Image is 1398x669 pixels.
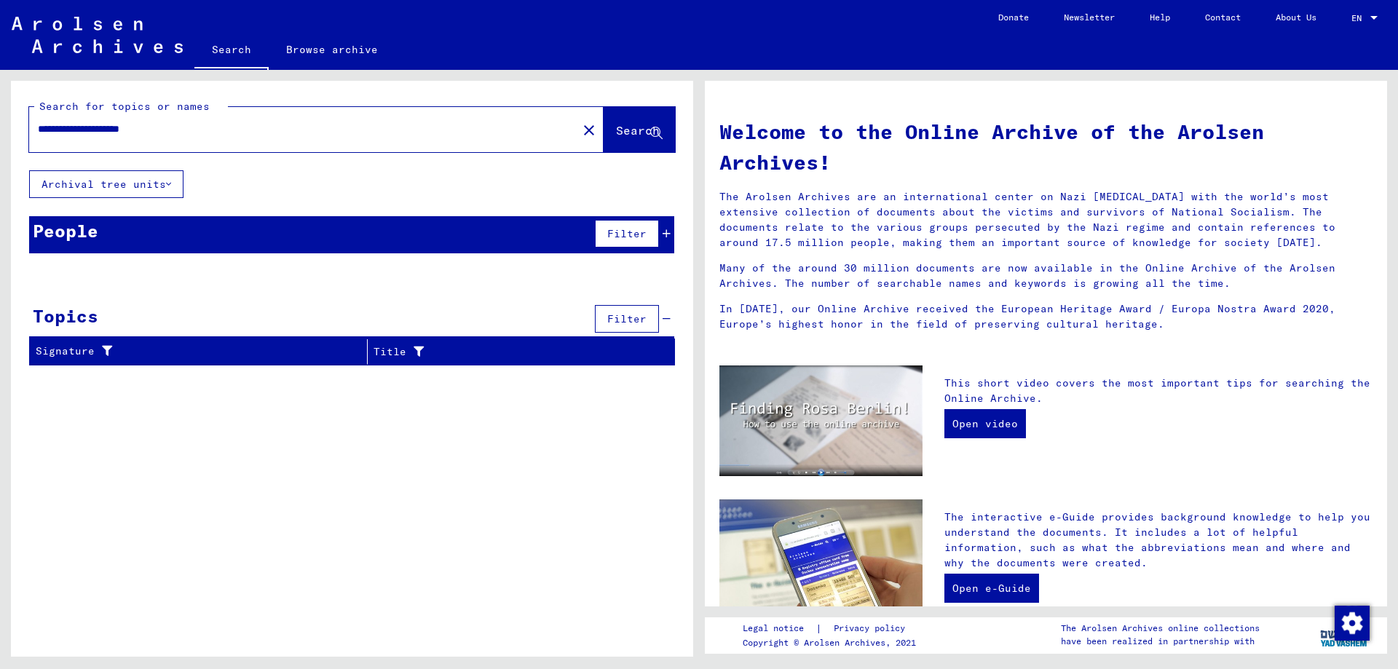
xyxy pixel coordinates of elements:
button: Archival tree units [29,170,183,198]
p: have been realized in partnership with [1061,635,1260,648]
a: Privacy policy [822,621,923,636]
a: Browse archive [269,32,395,67]
p: The interactive e-Guide provides background knowledge to help you understand the documents. It in... [944,510,1373,571]
p: The Arolsen Archives online collections [1061,622,1260,635]
span: Filter [607,312,647,325]
span: Filter [607,227,647,240]
div: Change consent [1334,605,1369,640]
div: People [33,218,98,244]
a: Legal notice [743,621,815,636]
button: Filter [595,305,659,333]
mat-icon: close [580,122,598,139]
div: Title [374,344,639,360]
span: Search [616,123,660,138]
div: | [743,621,923,636]
img: yv_logo.png [1317,617,1372,653]
img: Change consent [1335,606,1370,641]
img: Arolsen_neg.svg [12,17,183,53]
div: Topics [33,303,98,329]
p: In [DATE], our Online Archive received the European Heritage Award / Europa Nostra Award 2020, Eu... [719,301,1373,332]
p: This short video covers the most important tips for searching the Online Archive. [944,376,1373,406]
button: Search [604,107,675,152]
img: eguide.jpg [719,499,923,635]
a: Open video [944,409,1026,438]
p: The Arolsen Archives are an international center on Nazi [MEDICAL_DATA] with the world’s most ext... [719,189,1373,250]
a: Search [194,32,269,70]
button: Filter [595,220,659,248]
h1: Welcome to the Online Archive of the Arolsen Archives! [719,116,1373,178]
a: Open e-Guide [944,574,1039,603]
button: Clear [574,115,604,144]
span: EN [1351,13,1367,23]
img: video.jpg [719,365,923,476]
div: Title [374,340,657,363]
div: Signature [36,340,367,363]
p: Many of the around 30 million documents are now available in the Online Archive of the Arolsen Ar... [719,261,1373,291]
p: Copyright © Arolsen Archives, 2021 [743,636,923,649]
div: Signature [36,344,349,359]
mat-label: Search for topics or names [39,100,210,113]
